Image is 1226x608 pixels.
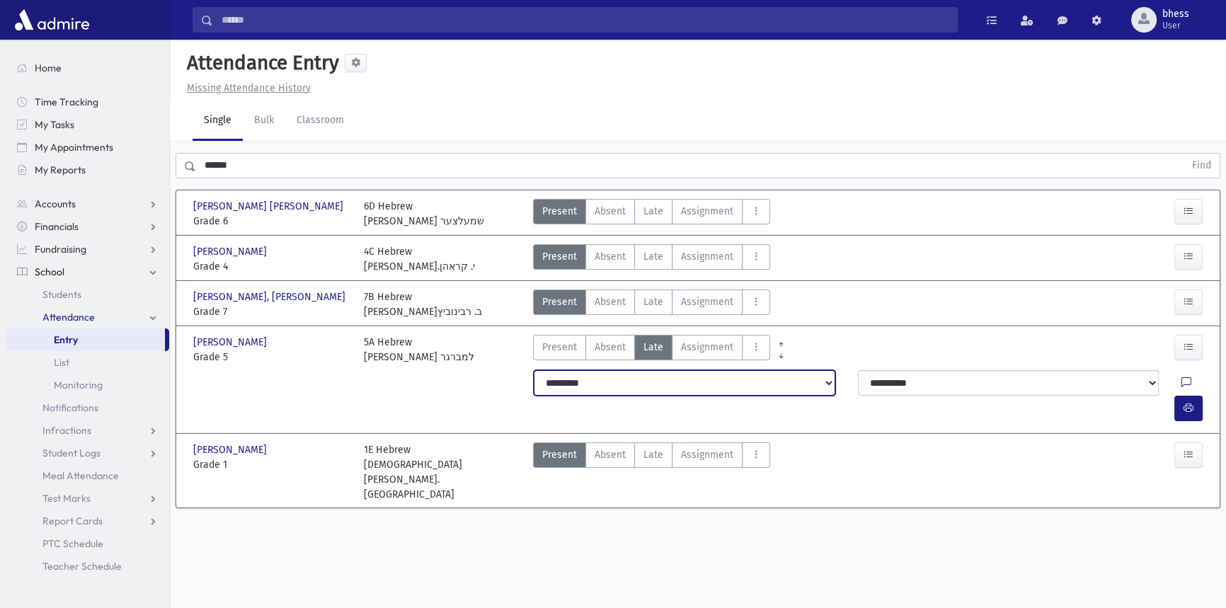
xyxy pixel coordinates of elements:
[6,555,169,578] a: Teacher Schedule
[533,335,770,365] div: AttTypes
[42,288,81,301] span: Students
[643,340,663,355] span: Late
[6,91,169,113] a: Time Tracking
[6,396,169,419] a: Notifications
[187,82,311,94] u: Missing Attendance History
[11,6,93,34] img: AdmirePro
[643,249,663,264] span: Late
[54,356,69,369] span: List
[542,340,577,355] span: Present
[6,215,169,238] a: Financials
[542,249,577,264] span: Present
[6,57,169,79] a: Home
[6,442,169,464] a: Student Logs
[193,214,350,229] span: Grade 6
[54,379,103,391] span: Monitoring
[35,243,86,256] span: Fundraising
[542,204,577,219] span: Present
[6,419,169,442] a: Infractions
[6,328,165,351] a: Entry
[285,101,355,141] a: Classroom
[6,159,169,181] a: My Reports
[595,249,626,264] span: Absent
[6,532,169,555] a: PTC Schedule
[181,51,339,75] h5: Attendance Entry
[6,374,169,396] a: Monitoring
[364,199,484,229] div: 6D Hebrew [PERSON_NAME] שמעלצער
[542,447,577,462] span: Present
[681,249,733,264] span: Assignment
[193,289,348,304] span: [PERSON_NAME], [PERSON_NAME]
[42,447,101,459] span: Student Logs
[35,62,62,74] span: Home
[643,447,663,462] span: Late
[35,141,113,154] span: My Appointments
[6,283,169,306] a: Students
[6,351,169,374] a: List
[681,447,733,462] span: Assignment
[213,7,957,33] input: Search
[35,265,64,278] span: School
[6,113,169,136] a: My Tasks
[364,335,474,365] div: 5A Hebrew [PERSON_NAME] למברגר
[533,244,770,274] div: AttTypes
[193,244,270,259] span: [PERSON_NAME]
[243,101,285,141] a: Bulk
[42,515,103,527] span: Report Cards
[193,457,350,472] span: Grade 1
[1162,8,1189,20] span: bhess
[595,204,626,219] span: Absent
[193,442,270,457] span: [PERSON_NAME]
[42,492,91,505] span: Test Marks
[681,340,733,355] span: Assignment
[533,199,770,229] div: AttTypes
[193,304,350,319] span: Grade 7
[42,424,91,437] span: Infractions
[6,193,169,215] a: Accounts
[193,199,346,214] span: [PERSON_NAME] [PERSON_NAME]
[35,164,86,176] span: My Reports
[42,311,95,323] span: Attendance
[35,118,74,131] span: My Tasks
[6,306,169,328] a: Attendance
[193,350,350,365] span: Grade 5
[42,469,119,482] span: Meal Attendance
[533,442,770,502] div: AttTypes
[35,220,79,233] span: Financials
[595,294,626,309] span: Absent
[193,259,350,274] span: Grade 4
[54,333,78,346] span: Entry
[35,96,98,108] span: Time Tracking
[6,238,169,260] a: Fundraising
[595,447,626,462] span: Absent
[193,101,243,141] a: Single
[595,340,626,355] span: Absent
[181,82,311,94] a: Missing Attendance History
[6,136,169,159] a: My Appointments
[42,537,103,550] span: PTC Schedule
[643,294,663,309] span: Late
[364,442,520,502] div: 1E Hebrew [DEMOGRAPHIC_DATA][PERSON_NAME]. [GEOGRAPHIC_DATA]
[42,560,122,573] span: Teacher Schedule
[681,294,733,309] span: Assignment
[42,401,98,414] span: Notifications
[193,335,270,350] span: [PERSON_NAME]
[533,289,770,319] div: AttTypes
[542,294,577,309] span: Present
[643,204,663,219] span: Late
[364,289,482,319] div: 7B Hebrew [PERSON_NAME]ב. רבינוביץ
[6,487,169,510] a: Test Marks
[364,244,475,274] div: 4C Hebrew [PERSON_NAME].י. קראהן
[1162,20,1189,31] span: User
[1184,154,1220,178] button: Find
[6,464,169,487] a: Meal Attendance
[6,260,169,283] a: School
[35,197,76,210] span: Accounts
[6,510,169,532] a: Report Cards
[681,204,733,219] span: Assignment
